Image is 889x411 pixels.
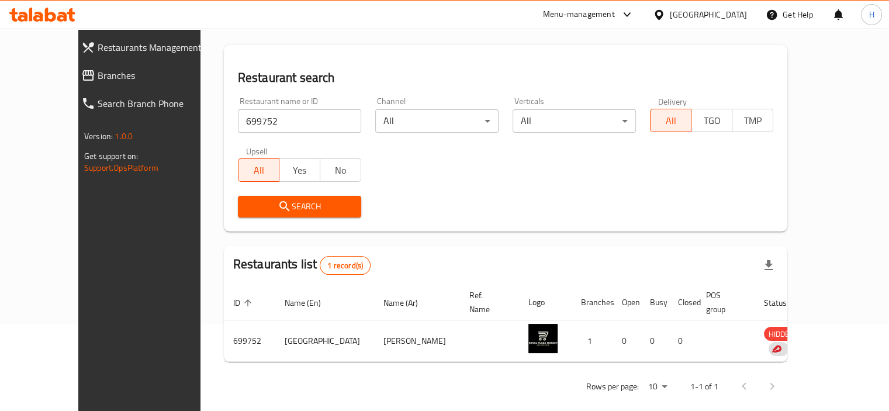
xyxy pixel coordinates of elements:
td: 0 [669,320,697,362]
td: 1 [572,320,613,362]
th: Logo [519,285,572,320]
td: [PERSON_NAME] [374,320,460,362]
span: TMP [737,112,769,129]
span: Status [764,296,802,310]
div: All [375,109,499,133]
span: HIDDEN [764,327,799,341]
span: All [243,162,275,179]
button: Search [238,196,361,217]
td: 699752 [224,320,275,362]
span: Name (Ar) [383,296,433,310]
h2: Restaurant search [238,69,773,87]
div: [GEOGRAPHIC_DATA] [670,8,747,21]
span: Get support on: [84,148,138,164]
span: TGO [696,112,728,129]
span: Search [247,199,352,214]
div: Export file [755,251,783,279]
th: Open [613,285,641,320]
span: All [655,112,687,129]
div: Rows per page: [644,378,672,396]
td: 0 [641,320,669,362]
label: Upsell [246,147,268,155]
span: H [869,8,874,21]
span: 1 record(s) [320,260,370,271]
span: Branches [98,68,217,82]
img: delivery hero logo [771,344,781,354]
a: Restaurants Management [72,33,227,61]
th: Branches [572,285,613,320]
button: No [320,158,361,182]
a: Search Branch Phone [72,89,227,118]
td: 0 [613,320,641,362]
table: enhanced table [224,285,856,362]
div: Menu-management [543,8,615,22]
span: Version: [84,129,113,144]
div: Total records count [320,256,371,275]
a: Support.OpsPlatform [84,160,158,175]
p: 1-1 of 1 [690,379,718,394]
button: TMP [732,109,773,132]
span: ID [233,296,255,310]
button: All [238,158,279,182]
span: 1.0.0 [115,129,133,144]
button: Yes [279,158,320,182]
h2: Restaurants list [233,255,371,275]
th: Busy [641,285,669,320]
img: Royal Plaza Market [528,324,558,353]
td: [GEOGRAPHIC_DATA] [275,320,374,362]
button: TGO [691,109,732,132]
p: Rows per page: [586,379,639,394]
span: POS group [706,288,741,316]
th: Closed [669,285,697,320]
input: Search for restaurant name or ID.. [238,109,361,133]
span: Search Branch Phone [98,96,217,110]
span: Yes [284,162,316,179]
span: Ref. Name [469,288,505,316]
span: Restaurants Management [98,40,217,54]
span: Name (En) [285,296,336,310]
button: All [650,109,691,132]
div: All [513,109,636,133]
a: Branches [72,61,227,89]
label: Delivery [658,97,687,105]
span: No [325,162,357,179]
